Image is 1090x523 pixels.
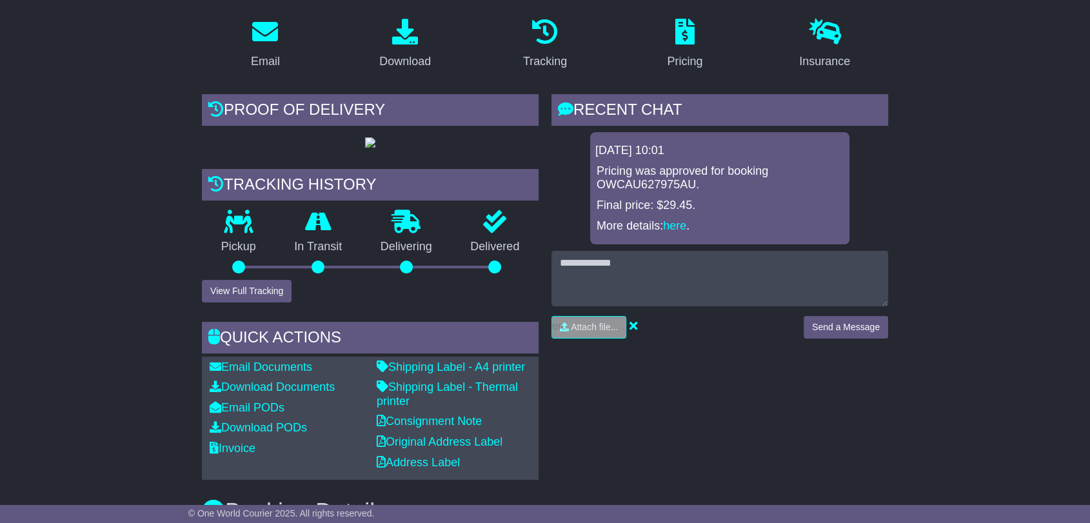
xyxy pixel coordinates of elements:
[210,360,312,373] a: Email Documents
[202,280,292,302] button: View Full Tracking
[202,240,275,254] p: Pickup
[659,14,711,75] a: Pricing
[210,401,284,414] a: Email PODs
[597,164,843,192] p: Pricing was approved for booking OWCAU627975AU.
[188,508,375,518] span: © One World Courier 2025. All rights reserved.
[667,53,702,70] div: Pricing
[275,240,362,254] p: In Transit
[515,14,575,75] a: Tracking
[377,380,518,408] a: Shipping Label - Thermal printer
[377,456,460,469] a: Address Label
[799,53,850,70] div: Insurance
[597,219,843,233] p: More details: .
[365,137,375,148] img: GetPodImage
[371,14,439,75] a: Download
[523,53,567,70] div: Tracking
[379,53,431,70] div: Download
[377,360,525,373] a: Shipping Label - A4 printer
[202,169,539,204] div: Tracking history
[251,53,280,70] div: Email
[451,240,539,254] p: Delivered
[361,240,451,254] p: Delivering
[804,316,888,339] button: Send a Message
[210,442,255,455] a: Invoice
[210,421,307,434] a: Download PODs
[243,14,288,75] a: Email
[551,94,888,129] div: RECENT CHAT
[377,415,482,428] a: Consignment Note
[595,144,844,158] div: [DATE] 10:01
[597,199,843,213] p: Final price: $29.45.
[791,14,858,75] a: Insurance
[202,322,539,357] div: Quick Actions
[202,94,539,129] div: Proof of Delivery
[377,435,502,448] a: Original Address Label
[210,380,335,393] a: Download Documents
[663,219,686,232] a: here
